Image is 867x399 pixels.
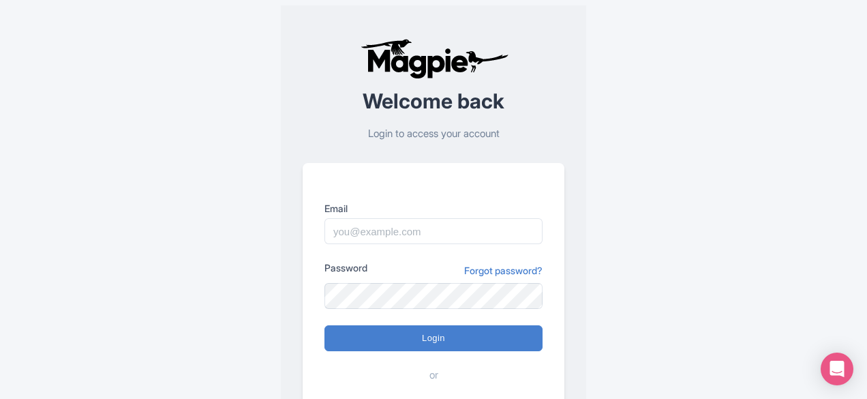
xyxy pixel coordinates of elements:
a: Forgot password? [464,263,543,278]
input: you@example.com [324,218,543,244]
h2: Welcome back [303,90,564,113]
label: Password [324,261,367,275]
img: logo-ab69f6fb50320c5b225c76a69d11143b.png [357,38,511,79]
div: Open Intercom Messenger [821,353,853,385]
span: or [429,368,438,383]
p: Login to access your account [303,126,564,142]
input: Login [324,325,543,351]
label: Email [324,201,543,216]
